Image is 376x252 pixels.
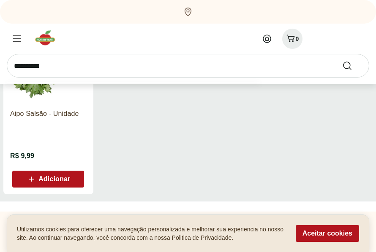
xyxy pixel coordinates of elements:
span: 0 [296,35,299,42]
span: Adicionar [38,176,70,182]
span: R$ 9,99 [10,151,34,161]
button: Aceitar cookies [296,225,359,242]
button: Carrinho [282,29,302,49]
button: Adicionar [12,171,84,188]
a: Aipo Salsão - Unidade [10,109,87,128]
img: Hortifruti [34,29,62,46]
button: Menu [7,29,27,49]
button: Submit Search [342,61,362,71]
p: Utilizamos cookies para oferecer uma navegação personalizada e melhorar sua experiencia no nosso ... [17,225,286,242]
input: search [7,54,369,78]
